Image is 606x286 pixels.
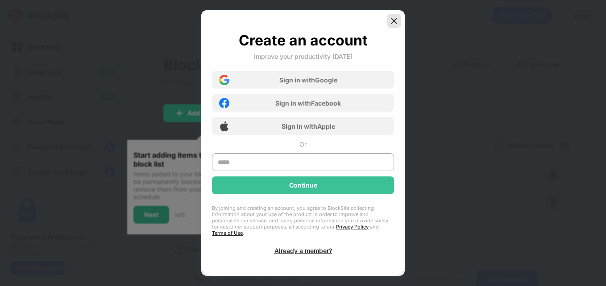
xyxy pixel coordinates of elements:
div: Sign in with Apple [282,123,335,130]
div: Sign in with Facebook [275,99,341,107]
img: apple-icon.png [219,121,229,131]
a: Terms of Use [212,230,243,236]
div: Create an account [239,32,368,49]
div: Already a member? [274,247,332,254]
div: Sign in with Google [279,76,337,84]
img: facebook-icon.png [219,98,229,108]
div: Continue [289,182,317,189]
div: Improve your productivity [DATE] [254,53,353,60]
div: By joining and creating an account, you agree to BlockSite collecting information about your use ... [212,205,394,236]
img: google-icon.png [219,75,229,85]
div: Or [299,140,307,148]
a: Privacy Policy [336,224,369,230]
